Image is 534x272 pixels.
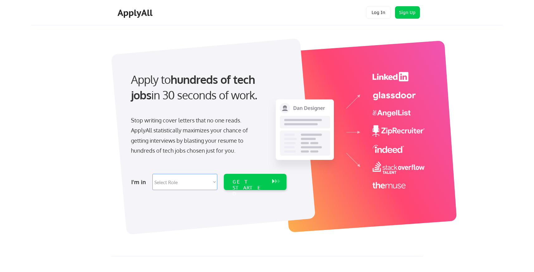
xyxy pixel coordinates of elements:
strong: hundreds of tech jobs [131,72,258,102]
div: I'm in [131,177,149,187]
div: Apply to in 30 seconds of work. [131,72,284,103]
div: ApplyAll [118,7,154,18]
button: Log In [366,6,391,19]
button: Sign Up [395,6,420,19]
div: Stop writing cover letters that no one reads. ApplyAll statistically maximizes your chance of get... [131,115,259,156]
div: GET STARTED [233,179,266,197]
